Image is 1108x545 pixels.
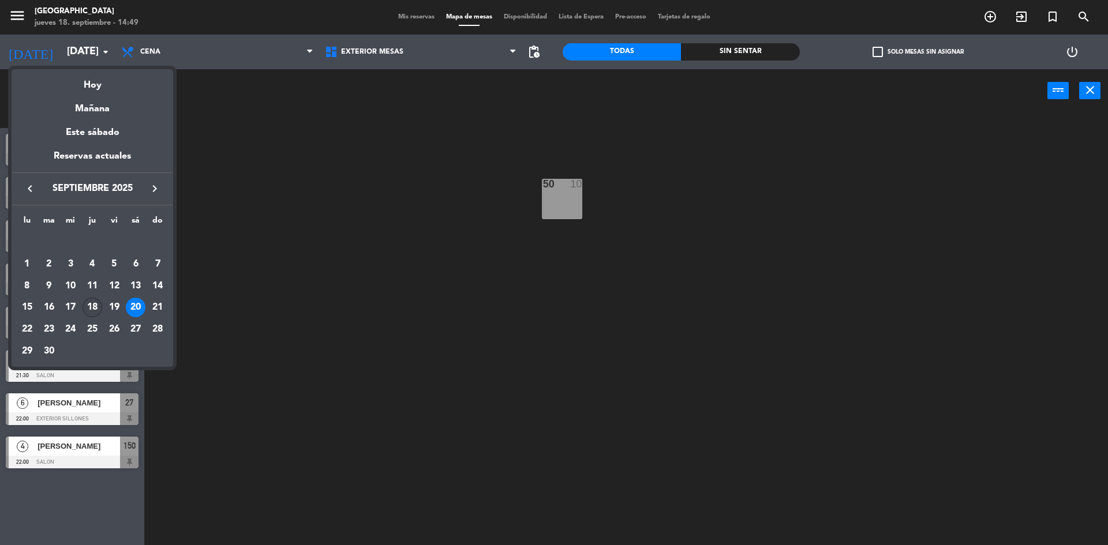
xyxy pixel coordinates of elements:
td: 30 de septiembre de 2025 [38,340,60,362]
td: 2 de septiembre de 2025 [38,253,60,275]
div: 2 [39,254,59,274]
td: 25 de septiembre de 2025 [81,318,103,340]
div: 15 [17,298,37,317]
div: 18 [83,298,102,317]
td: 26 de septiembre de 2025 [103,318,125,340]
div: 12 [104,276,124,296]
td: 22 de septiembre de 2025 [16,318,38,340]
div: 24 [61,320,80,339]
td: 24 de septiembre de 2025 [59,318,81,340]
td: 14 de septiembre de 2025 [147,275,169,297]
div: 6 [126,254,145,274]
td: 1 de septiembre de 2025 [16,253,38,275]
div: Este sábado [12,116,173,149]
th: lunes [16,214,38,232]
div: 27 [126,320,145,339]
div: 25 [83,320,102,339]
th: domingo [147,214,169,232]
td: 5 de septiembre de 2025 [103,253,125,275]
th: jueves [81,214,103,232]
div: Mañana [12,93,173,116]
td: 4 de septiembre de 2025 [81,253,103,275]
div: 28 [148,320,167,339]
div: 20 [126,298,145,317]
span: septiembre 2025 [40,181,144,196]
td: 11 de septiembre de 2025 [81,275,103,297]
td: 17 de septiembre de 2025 [59,296,81,318]
button: keyboard_arrow_left [20,181,40,196]
th: sábado [125,214,147,232]
div: 9 [39,276,59,296]
th: viernes [103,214,125,232]
div: 8 [17,276,37,296]
div: 3 [61,254,80,274]
div: 7 [148,254,167,274]
th: martes [38,214,60,232]
td: 3 de septiembre de 2025 [59,253,81,275]
th: miércoles [59,214,81,232]
div: Reservas actuales [12,149,173,172]
div: 11 [83,276,102,296]
td: 27 de septiembre de 2025 [125,318,147,340]
div: 5 [104,254,124,274]
div: 22 [17,320,37,339]
td: 28 de septiembre de 2025 [147,318,169,340]
div: 13 [126,276,145,296]
i: keyboard_arrow_left [23,182,37,196]
i: keyboard_arrow_right [148,182,162,196]
td: 23 de septiembre de 2025 [38,318,60,340]
td: 16 de septiembre de 2025 [38,296,60,318]
button: keyboard_arrow_right [144,181,165,196]
div: 17 [61,298,80,317]
div: 19 [104,298,124,317]
td: 6 de septiembre de 2025 [125,253,147,275]
div: 14 [148,276,167,296]
td: 8 de septiembre de 2025 [16,275,38,297]
td: 21 de septiembre de 2025 [147,296,169,318]
td: 13 de septiembre de 2025 [125,275,147,297]
td: SEP. [16,231,169,253]
td: 7 de septiembre de 2025 [147,253,169,275]
div: 1 [17,254,37,274]
div: 26 [104,320,124,339]
td: 12 de septiembre de 2025 [103,275,125,297]
div: 21 [148,298,167,317]
div: 30 [39,341,59,361]
td: 29 de septiembre de 2025 [16,340,38,362]
div: Hoy [12,69,173,93]
div: 4 [83,254,102,274]
div: 10 [61,276,80,296]
td: 10 de septiembre de 2025 [59,275,81,297]
div: 29 [17,341,37,361]
td: 9 de septiembre de 2025 [38,275,60,297]
td: 19 de septiembre de 2025 [103,296,125,318]
div: 16 [39,298,59,317]
td: 18 de septiembre de 2025 [81,296,103,318]
div: 23 [39,320,59,339]
td: 20 de septiembre de 2025 [125,296,147,318]
td: 15 de septiembre de 2025 [16,296,38,318]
